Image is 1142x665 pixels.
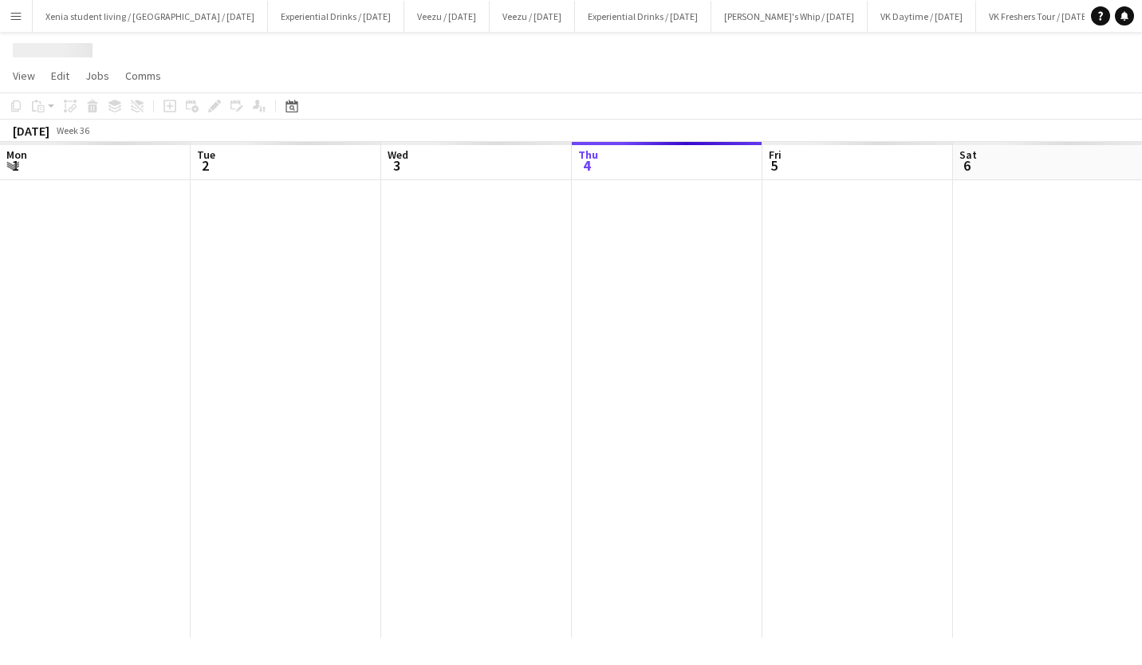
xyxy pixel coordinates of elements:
[959,148,977,162] span: Sat
[490,1,575,32] button: Veezu / [DATE]
[33,1,268,32] button: Xenia student living / [GEOGRAPHIC_DATA] / [DATE]
[268,1,404,32] button: Experiential Drinks / [DATE]
[125,69,161,83] span: Comms
[53,124,93,136] span: Week 36
[957,156,977,175] span: 6
[4,156,27,175] span: 1
[385,156,408,175] span: 3
[576,156,598,175] span: 4
[711,1,868,32] button: [PERSON_NAME]'s Whip / [DATE]
[45,65,76,86] a: Edit
[13,123,49,139] div: [DATE]
[13,69,35,83] span: View
[197,148,215,162] span: Tue
[578,148,598,162] span: Thu
[6,65,41,86] a: View
[766,156,782,175] span: 5
[79,65,116,86] a: Jobs
[868,1,976,32] button: VK Daytime / [DATE]
[575,1,711,32] button: Experiential Drinks / [DATE]
[769,148,782,162] span: Fri
[388,148,408,162] span: Wed
[195,156,215,175] span: 2
[119,65,167,86] a: Comms
[404,1,490,32] button: Veezu / [DATE]
[6,148,27,162] span: Mon
[51,69,69,83] span: Edit
[976,1,1103,32] button: VK Freshers Tour / [DATE]
[85,69,109,83] span: Jobs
